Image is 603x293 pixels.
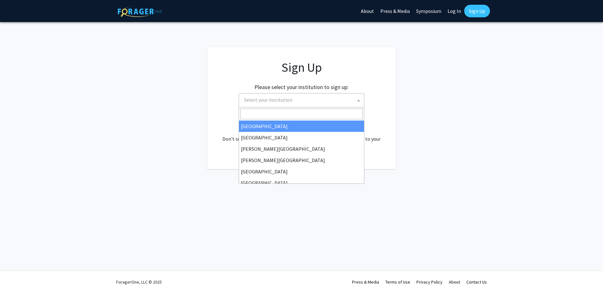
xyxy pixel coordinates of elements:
[242,93,364,106] span: Select your institution
[239,155,364,166] li: [PERSON_NAME][GEOGRAPHIC_DATA]
[220,60,383,75] h1: Sign Up
[220,120,383,150] div: Already have an account? . Don't see your institution? about bringing ForagerOne to your institut...
[240,109,363,119] input: Search
[449,279,460,285] a: About
[239,93,364,107] span: Select your institution
[352,279,379,285] a: Press & Media
[244,97,292,103] span: Select your institution
[464,5,490,17] a: Sign Up
[254,84,349,91] h2: Please select your institution to sign up:
[116,271,162,293] div: ForagerOne, LLC © 2025
[118,6,162,17] img: ForagerOne Logo
[239,121,364,132] li: [GEOGRAPHIC_DATA]
[239,132,364,143] li: [GEOGRAPHIC_DATA]
[5,265,27,288] iframe: Chat
[239,143,364,155] li: [PERSON_NAME][GEOGRAPHIC_DATA]
[239,177,364,189] li: [GEOGRAPHIC_DATA]
[239,166,364,177] li: [GEOGRAPHIC_DATA]
[416,279,443,285] a: Privacy Policy
[466,279,487,285] a: Contact Us
[385,279,410,285] a: Terms of Use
